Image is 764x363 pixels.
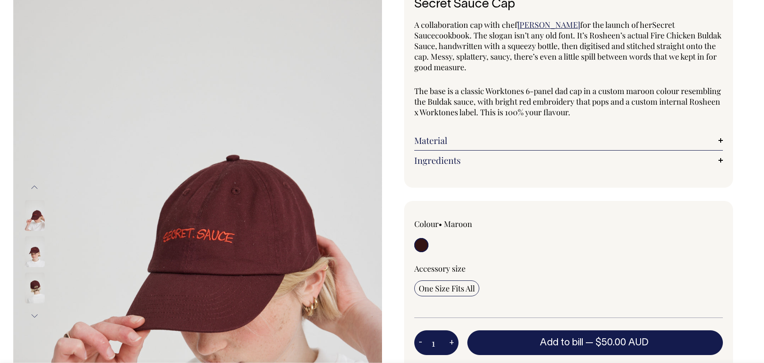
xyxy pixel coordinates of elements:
a: Material [414,135,723,146]
input: One Size Fits All [414,280,479,296]
a: [PERSON_NAME] [517,19,580,30]
div: Accessory size [414,263,723,274]
span: Add to bill [540,338,583,347]
img: maroon [25,272,45,303]
span: • [439,219,442,229]
span: Secret Sauce [414,19,675,41]
label: Maroon [444,219,472,229]
div: Colour [414,219,538,229]
span: for the launch of her [580,19,652,30]
p: The base is a classic Worktones 6-panel dad cap in a custom maroon colour resembling the Buldak s... [414,86,723,117]
button: Next [28,306,41,326]
button: Previous [28,178,41,197]
span: One Size Fits All [419,283,475,294]
button: + [445,334,458,352]
span: A collaboration cap with chef [414,19,517,30]
span: $50.00 AUD [596,338,649,347]
button: - [414,334,427,352]
img: maroon [25,200,45,231]
span: cookbook. The slogan isn’t any old font. It’s Rosheen’s actual Fire Chicken Buldak Sauce, handwri... [414,30,722,72]
img: maroon [25,236,45,267]
button: Add to bill —$50.00 AUD [467,330,723,355]
span: — [585,338,651,347]
a: Ingredients [414,155,723,166]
